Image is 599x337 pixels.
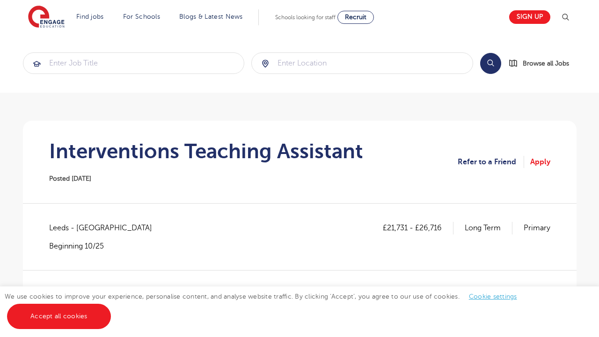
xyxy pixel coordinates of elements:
p: Primary [524,222,550,234]
input: Submit [23,53,244,73]
h1: Interventions Teaching Assistant [49,139,363,163]
span: Browse all Jobs [523,58,569,69]
a: Find jobs [76,13,104,20]
p: Beginning 10/25 [49,241,161,251]
span: Posted [DATE] [49,175,91,182]
a: Blogs & Latest News [179,13,243,20]
p: £21,731 - £26,716 [383,222,453,234]
input: Submit [252,53,473,73]
img: Engage Education [28,6,65,29]
span: Recruit [345,14,366,21]
div: Submit [251,52,473,74]
a: Cookie settings [469,293,517,300]
span: Leeds - [GEOGRAPHIC_DATA] [49,222,161,234]
span: Schools looking for staff [275,14,336,21]
p: Long Term [465,222,512,234]
a: Recruit [337,11,374,24]
a: Sign up [509,10,550,24]
a: Refer to a Friend [458,156,524,168]
a: Accept all cookies [7,304,111,329]
div: Submit [23,52,245,74]
a: Browse all Jobs [509,58,577,69]
a: Apply [530,156,550,168]
button: Search [480,53,501,74]
span: We use cookies to improve your experience, personalise content, and analyse website traffic. By c... [5,293,526,320]
a: For Schools [123,13,160,20]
